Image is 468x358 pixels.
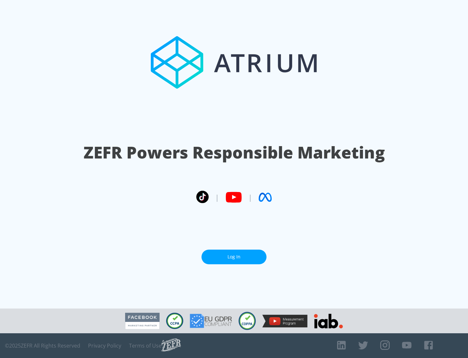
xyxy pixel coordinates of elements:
img: Facebook Marketing Partner [125,313,160,329]
span: © 2025 ZEFR All Rights Reserved [5,342,80,349]
a: Terms of Use [129,342,162,349]
h1: ZEFR Powers Responsible Marketing [84,141,385,164]
img: CCPA Compliant [166,313,183,329]
img: GDPR Compliant [190,314,232,328]
a: Privacy Policy [88,342,121,349]
img: YouTube Measurement Program [262,315,307,327]
img: COPPA Compliant [239,312,256,330]
span: | [248,192,252,202]
a: Log In [201,250,266,264]
span: | [215,192,219,202]
img: IAB [314,314,343,328]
